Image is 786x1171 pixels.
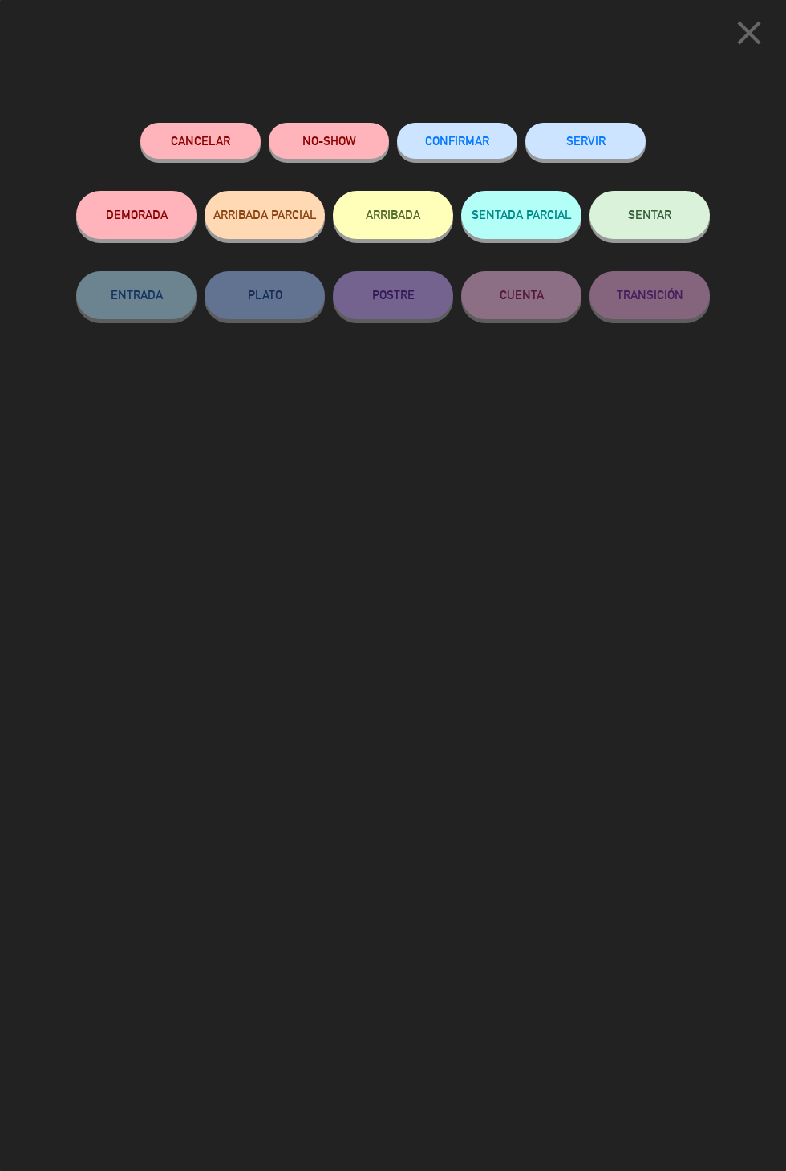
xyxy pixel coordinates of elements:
button: CUENTA [461,271,581,319]
button: SERVIR [525,123,646,159]
button: PLATO [205,271,325,319]
button: CONFIRMAR [397,123,517,159]
span: SENTAR [628,208,671,221]
span: ARRIBADA PARCIAL [213,208,317,221]
button: NO-SHOW [269,123,389,159]
span: CONFIRMAR [425,134,489,148]
button: close [724,12,774,59]
button: TRANSICIÓN [589,271,710,319]
button: SENTAR [589,191,710,239]
button: ARRIBADA [333,191,453,239]
button: SENTADA PARCIAL [461,191,581,239]
button: POSTRE [333,271,453,319]
button: DEMORADA [76,191,196,239]
button: ENTRADA [76,271,196,319]
i: close [729,13,769,53]
button: Cancelar [140,123,261,159]
button: ARRIBADA PARCIAL [205,191,325,239]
